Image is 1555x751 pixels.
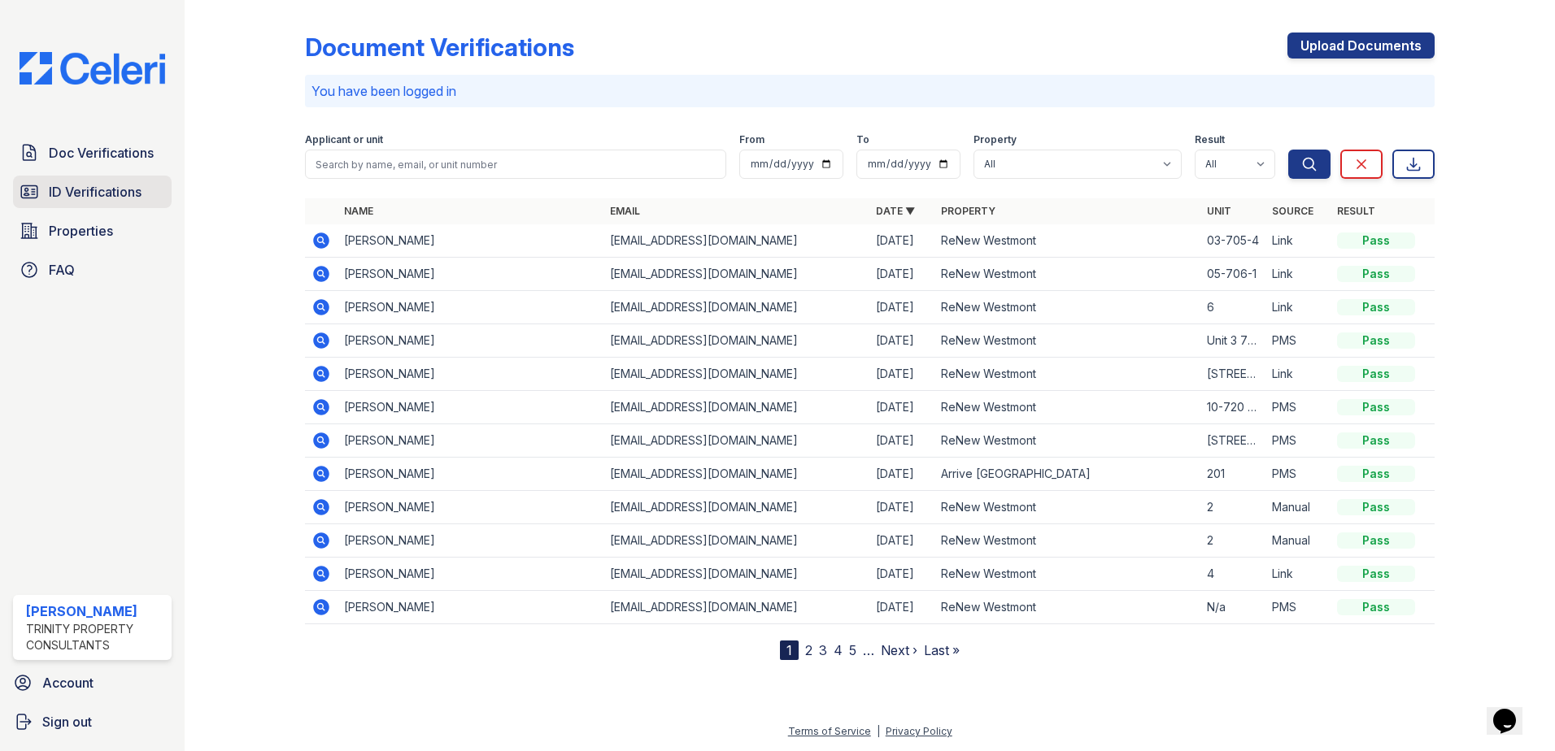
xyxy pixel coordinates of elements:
a: Email [610,205,640,217]
a: Sign out [7,705,178,738]
div: [PERSON_NAME] [26,601,165,621]
td: [DATE] [869,491,934,524]
td: 4 [1200,558,1265,591]
span: Account [42,673,94,692]
td: [EMAIL_ADDRESS][DOMAIN_NAME] [603,491,869,524]
td: Manual [1265,491,1331,524]
td: [DATE] [869,291,934,324]
td: Link [1265,291,1331,324]
div: Document Verifications [305,33,574,62]
td: PMS [1265,391,1331,424]
a: Source [1272,205,1313,217]
p: You have been logged in [311,81,1428,101]
td: ReNew Westmont [934,324,1200,358]
td: Link [1265,558,1331,591]
a: 5 [849,642,856,658]
td: N/a [1200,591,1265,624]
td: [PERSON_NAME] [338,358,603,391]
td: [EMAIL_ADDRESS][DOMAIN_NAME] [603,591,869,624]
td: [PERSON_NAME] [338,458,603,491]
td: [STREET_ADDRESS] [1200,424,1265,458]
td: PMS [1265,458,1331,491]
td: 05-706-1 [1200,258,1265,291]
td: 6 [1200,291,1265,324]
div: Pass [1337,366,1415,382]
td: [EMAIL_ADDRESS][DOMAIN_NAME] [603,224,869,258]
a: Result [1337,205,1375,217]
td: Arrive [GEOGRAPHIC_DATA] [934,458,1200,491]
td: [DATE] [869,458,934,491]
div: Pass [1337,399,1415,415]
a: Privacy Policy [886,725,952,737]
td: [PERSON_NAME] [338,258,603,291]
td: ReNew Westmont [934,524,1200,558]
a: Name [344,205,373,217]
td: Manual [1265,524,1331,558]
td: ReNew Westmont [934,491,1200,524]
td: PMS [1265,591,1331,624]
span: ID Verifications [49,182,142,202]
td: [PERSON_NAME] [338,224,603,258]
td: [DATE] [869,324,934,358]
td: 10-720 apt 2 [1200,391,1265,424]
a: Date ▼ [876,205,915,217]
td: PMS [1265,324,1331,358]
td: 03-705-4 [1200,224,1265,258]
a: Property [941,205,995,217]
a: ID Verifications [13,176,172,208]
td: [PERSON_NAME] [338,291,603,324]
td: [EMAIL_ADDRESS][DOMAIN_NAME] [603,458,869,491]
div: Pass [1337,299,1415,315]
div: Pass [1337,432,1415,449]
td: [EMAIL_ADDRESS][DOMAIN_NAME] [603,524,869,558]
a: Doc Verifications [13,137,172,169]
td: [PERSON_NAME] [338,491,603,524]
div: 1 [780,640,799,660]
td: [EMAIL_ADDRESS][DOMAIN_NAME] [603,558,869,591]
td: 2 [1200,491,1265,524]
span: FAQ [49,260,75,280]
span: Properties [49,221,113,241]
div: Pass [1337,599,1415,615]
td: PMS [1265,424,1331,458]
td: [DATE] [869,391,934,424]
td: Link [1265,258,1331,291]
a: Next › [881,642,917,658]
label: To [856,133,869,146]
div: Pass [1337,232,1415,249]
div: Pass [1337,332,1415,349]
td: [PERSON_NAME] [338,524,603,558]
td: [STREET_ADDRESS] [1200,358,1265,391]
div: Pass [1337,532,1415,549]
td: 2 [1200,524,1265,558]
td: [EMAIL_ADDRESS][DOMAIN_NAME] [603,424,869,458]
iframe: chat widget [1487,686,1539,735]
label: From [739,133,764,146]
a: 4 [834,642,843,658]
td: ReNew Westmont [934,591,1200,624]
td: [PERSON_NAME] [338,591,603,624]
td: [PERSON_NAME] [338,558,603,591]
td: [DATE] [869,558,934,591]
td: ReNew Westmont [934,224,1200,258]
span: Sign out [42,712,92,731]
a: Account [7,666,178,699]
td: ReNew Westmont [934,424,1200,458]
td: ReNew Westmont [934,358,1200,391]
a: Upload Documents [1287,33,1435,59]
td: Link [1265,358,1331,391]
td: 201 [1200,458,1265,491]
td: Unit 3 703 [1200,324,1265,358]
label: Result [1195,133,1225,146]
td: [DATE] [869,258,934,291]
div: Trinity Property Consultants [26,621,165,653]
img: CE_Logo_Blue-a8612792a0a2168367f1c8372b55b34899dd931a85d93a1a3d3e32e68fde9ad4.png [7,52,178,85]
td: [EMAIL_ADDRESS][DOMAIN_NAME] [603,358,869,391]
td: [EMAIL_ADDRESS][DOMAIN_NAME] [603,324,869,358]
td: [EMAIL_ADDRESS][DOMAIN_NAME] [603,258,869,291]
a: Unit [1207,205,1231,217]
a: Last » [924,642,960,658]
div: Pass [1337,499,1415,515]
td: [DATE] [869,591,934,624]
